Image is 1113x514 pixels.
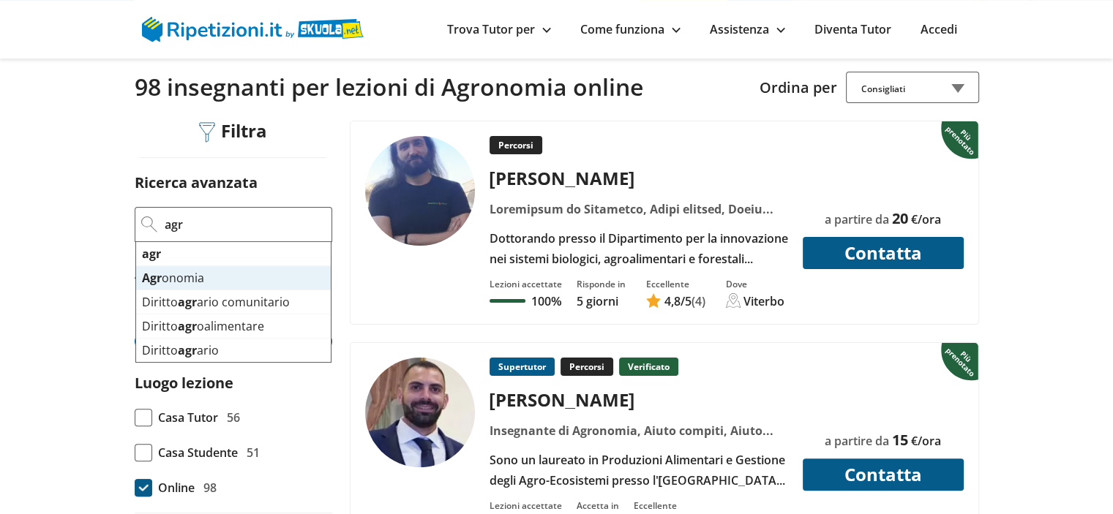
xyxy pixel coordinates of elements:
[634,499,683,512] div: Eccellente
[490,278,562,290] div: Lezioni accettate
[227,407,240,428] span: 56
[490,358,555,376] p: Supertutor
[577,293,626,309] p: 5 giorni
[163,213,326,235] input: Es: Trigonometria
[490,499,562,512] div: Lezioni accettate
[365,358,475,467] img: tutor a Modena - Antonio
[803,237,964,269] button: Contatta
[646,293,705,309] a: 4,8/5(4)
[178,318,197,334] mark: agr
[142,20,364,36] a: logo Skuola.net | Ripetizioni.it
[158,442,238,463] span: Casa Studente
[135,373,233,393] label: Luogo lezione
[194,121,273,143] div: Filtra
[142,270,162,286] mark: Agr
[814,21,891,37] a: Diventa Tutor
[921,21,957,37] a: Accedi
[825,433,889,449] span: a partire da
[484,166,793,190] div: [PERSON_NAME]
[577,499,619,512] div: Accetta in
[760,78,837,97] label: Ordina per
[743,293,784,309] div: Viterbo
[141,216,157,233] img: Ricerca Avanzata
[490,136,542,154] p: Percorsi
[142,246,161,262] mark: agr
[664,293,681,309] span: 4,8
[135,306,332,327] p: 10€ - 30€
[135,272,231,292] label: Tariffa oraria
[484,388,793,412] div: [PERSON_NAME]
[911,211,941,227] span: €/ora
[135,173,258,192] label: Ricerca avanzata
[892,208,908,228] span: 20
[203,477,217,498] span: 98
[142,17,364,42] img: logo Skuola.net | Ripetizioni.it
[158,477,195,498] span: Online
[531,293,561,309] p: 100%
[484,420,793,441] div: Insegnante di Agronomia, Aiuto compiti, Aiuto tesi, Arcgis, Botanica, Diritto agrario, Diritto ag...
[941,341,981,381] img: Piu prenotato
[142,270,204,286] span: onomia
[365,136,475,246] img: tutor a Viterbo - Giovanni
[710,21,785,37] a: Assistenza
[199,122,215,143] img: Filtra filtri mobile
[142,294,290,310] span: Diritto ario comunitario
[561,358,613,376] p: Percorsi
[803,458,964,491] button: Contatta
[484,199,793,219] div: Loremipsum do Sitametco, Adipi elitsed, Doeiu temp, Incididuntutl, Etdolore 3, Magnaali 9, Enimad...
[247,442,260,463] span: 51
[580,21,681,37] a: Come funziona
[577,278,626,290] div: Risponde in
[135,73,749,101] h2: 98 insegnanti per lezioni di Agronomia online
[825,211,889,227] span: a partire da
[892,430,908,450] span: 15
[142,342,219,358] span: Diritto ario
[726,278,784,290] div: Dove
[447,21,551,37] a: Trova Tutor per
[692,293,705,309] span: (4)
[178,294,197,310] mark: agr
[941,120,981,159] img: Piu prenotato
[619,358,678,376] p: Verificato
[646,278,705,290] div: Eccellente
[911,433,941,449] span: €/ora
[158,407,218,428] span: Casa Tutor
[484,228,793,269] div: Dottorando presso il Dipartimento per la innovazione nei sistemi biologici, agroalimentari e fore...
[846,72,979,103] div: Consigliati
[178,342,197,358] mark: agr
[142,318,264,334] span: Diritto oalimentare
[484,450,793,491] div: Sono un laureato in Produzioni Alimentari e Gestione degli Agro-Ecosistemi presso l'[GEOGRAPHIC_D...
[664,293,692,309] span: /5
